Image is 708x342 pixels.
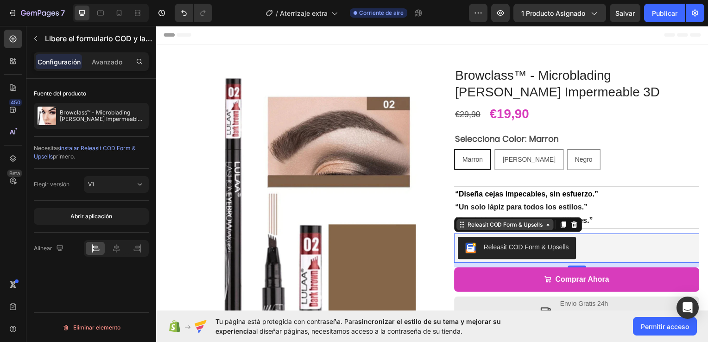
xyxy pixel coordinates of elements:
[9,99,22,106] div: 450
[280,8,328,18] span: Aterrizaje extra
[38,57,81,67] p: Configuración
[300,41,547,77] h1: Browclass™ - Microblading [PERSON_NAME] Impermeable 3D
[303,213,423,235] button: Releasit COD Form & Upsells
[633,317,697,336] button: Permitir acceso
[34,320,149,335] button: Eliminar elemento
[301,192,440,200] strong: “Precisión absoluta en zonas difíciles.”
[276,8,278,18] span: /
[34,180,70,189] font: Elegir versión
[34,144,149,161] div: Necesitas primero.
[92,57,122,67] p: Avanzado
[641,322,689,331] span: Permitir acceso
[84,176,149,193] button: V1
[61,7,65,19] p: 7
[4,4,69,22] button: 7
[359,9,404,17] span: Corriente de aire
[38,107,56,125] img: Característica de producto IMG
[301,179,434,187] strong: “Un solo lápiz para todos los estilos.”
[513,4,606,22] button: 1 producto asignado
[406,277,455,284] span: Envío Gratis 24h
[300,81,327,98] div: €29,90
[329,219,415,228] div: Releasit COD Form & Upsells
[402,249,456,263] div: Comprar Ahora
[300,108,406,120] legend: Selecciona Color: Marron
[300,244,547,268] button: Comprar Ahora
[311,196,391,205] div: Releasit COD Form & Upsells
[45,33,154,44] p: Releasit COD Form & Upsells
[644,4,685,22] button: Publicar
[34,208,149,225] button: Abrir aplicación
[7,170,22,177] div: Beta
[610,4,640,22] button: Salvar
[34,145,136,160] span: instalar Releasit COD Form & Upsells
[676,297,699,319] div: Abra Intercom Messenger
[615,9,635,17] span: Salvar
[60,109,145,122] p: Browclass™ - Microblading [PERSON_NAME] Impermeable 3D
[73,322,120,333] font: Eliminar elemento
[335,77,376,102] div: €19,90
[175,4,212,22] div: Deshacer/Rehacer
[34,244,52,253] font: Alinear
[311,219,322,230] img: CKKYs5695_ICEAE=.webp
[652,8,677,18] font: Publicar
[88,181,94,188] span: V1
[521,8,585,18] span: 1 producto asignado
[308,131,329,139] span: Marron
[301,166,445,174] strong: “Diseña cejas impecables, sin esfuerzo.”
[422,131,439,139] span: Negro
[215,317,501,335] span: sincronizar el estilo de su tema y mejorar su experiencia
[70,212,112,221] font: Abrir aplicación
[34,89,86,98] font: Fuente del producto
[215,317,512,336] span: Tu página está protegida con contraseña. Para al diseñar páginas, necesitamos acceso a la contras...
[156,26,708,310] iframe: Design area
[348,131,402,139] span: [PERSON_NAME]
